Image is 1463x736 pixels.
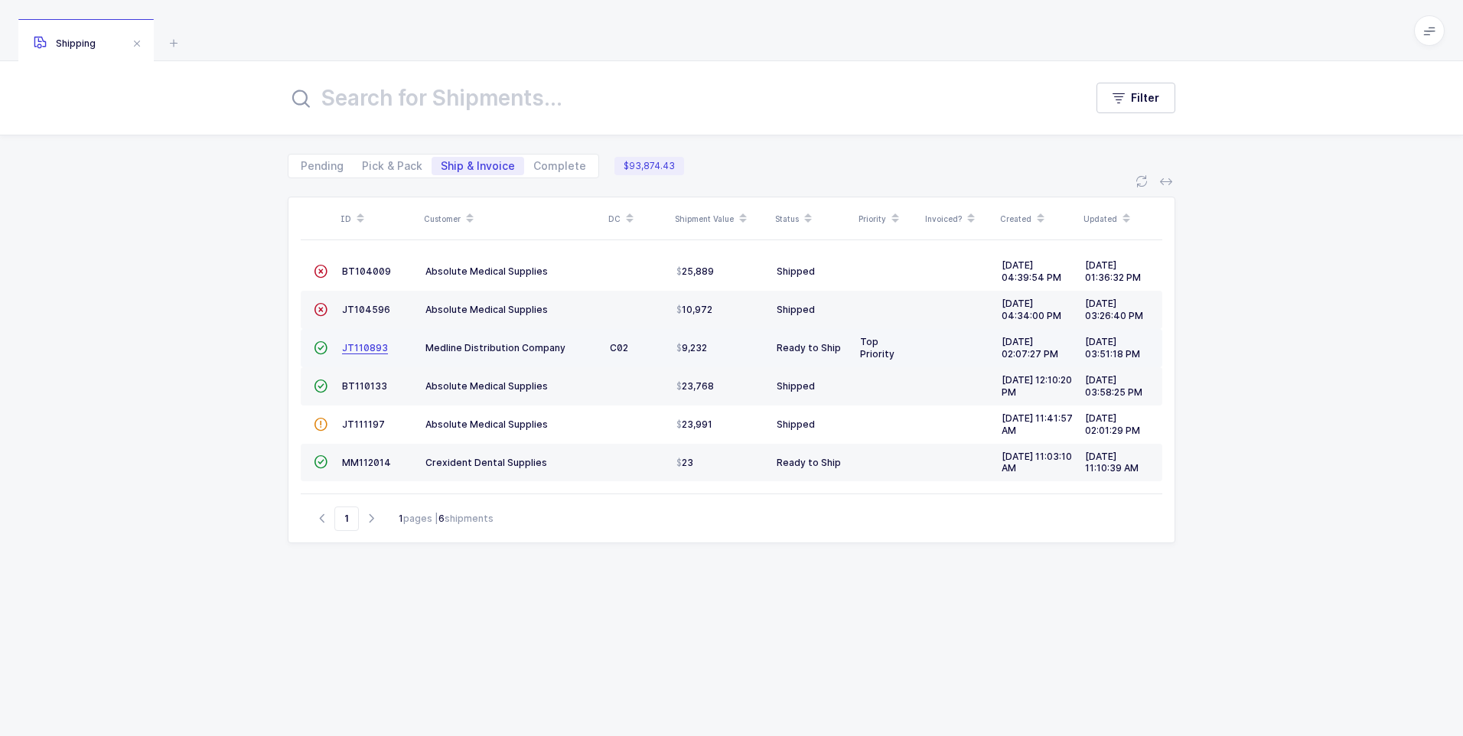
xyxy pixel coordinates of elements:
div: Invoiced? [925,206,991,232]
span: [DATE] 11:10:39 AM [1085,451,1139,474]
span: Ready to Ship [777,457,841,468]
span: Shipped [777,418,815,430]
div: pages | shipments [399,512,494,526]
span: [DATE] 02:07:27 PM [1002,336,1058,360]
span: [DATE] 11:41:57 AM [1002,412,1073,436]
span: Shipping [34,37,96,49]
span: Go to [334,506,359,531]
div: Shipment Value [675,206,766,232]
span: 25,889 [676,265,714,278]
span: JT110893 [342,342,388,353]
div: ID [340,206,415,232]
input: Search for Shipments... [288,80,1066,116]
span: [DATE] 01:36:32 PM [1085,259,1141,283]
span: Absolute Medical Supplies [425,265,548,277]
b: 1 [399,513,403,524]
span: 23 [676,457,693,469]
div: DC [608,206,666,232]
span: Absolute Medical Supplies [425,380,548,392]
span: Shipped [777,265,815,277]
div: Priority [859,206,916,232]
span: [DATE] 02:01:29 PM [1085,412,1140,436]
span: 23,991 [676,418,712,431]
span: 23,768 [676,380,714,392]
b: 6 [438,513,445,524]
span: [DATE] 04:39:54 PM [1002,259,1061,283]
span: Shipped [777,380,815,392]
span:  [314,380,327,392]
span:  [314,304,327,315]
span: Top Priority [860,336,894,360]
span: Filter [1131,90,1159,106]
span:  [314,265,327,277]
span: [DATE] 03:58:25 PM [1085,374,1142,398]
div: Updated [1083,206,1158,232]
span: BT104009 [342,265,391,277]
span: Ready to Ship [777,342,841,353]
span: Shipped [777,304,815,315]
span: [DATE] 03:26:40 PM [1085,298,1143,321]
span: [DATE] 11:03:10 AM [1002,451,1072,474]
span: C02 [610,342,628,353]
span: Pick & Pack [362,161,422,171]
span: [DATE] 03:51:18 PM [1085,336,1140,360]
div: Customer [424,206,599,232]
div: Status [775,206,849,232]
span: 9,232 [676,342,707,354]
span: 10,972 [676,304,712,316]
span: Absolute Medical Supplies [425,304,548,315]
button: Filter [1096,83,1175,113]
span:  [314,342,327,353]
span: BT110133 [342,380,387,392]
span: Ship & Invoice [441,161,515,171]
span: MM112014 [342,457,391,468]
span: JT104596 [342,304,390,315]
span: JT111197 [342,418,385,430]
span: [DATE] 12:10:20 PM [1002,374,1072,398]
span: $93,874.43 [614,157,684,175]
span: Absolute Medical Supplies [425,418,548,430]
span: [DATE] 04:34:00 PM [1002,298,1061,321]
span:  [314,456,327,467]
span: Crexident Dental Supplies [425,457,547,468]
div: Created [1000,206,1074,232]
span: Medline Distribution Company [425,342,565,353]
span: Pending [301,161,344,171]
span:  [314,418,327,430]
span: Complete [533,161,586,171]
